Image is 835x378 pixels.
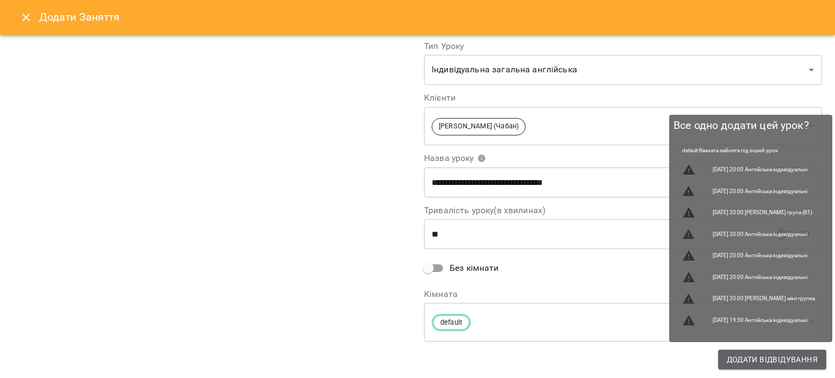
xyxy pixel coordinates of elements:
[424,290,822,299] label: Кімната
[727,353,818,366] span: Додати Відвідування
[718,350,826,369] button: Додати Відвідування
[424,206,822,215] label: Тривалість уроку(в хвилинах)
[13,4,39,30] button: Close
[432,121,525,132] span: [PERSON_NAME] (Чабан)
[434,318,469,328] span: default
[450,262,499,275] span: Без кімнати
[424,55,822,85] div: Індивідуальна загальна англійська
[424,94,822,102] label: Клієнти
[424,303,822,342] div: default
[424,154,486,163] span: Назва уроку
[39,9,822,26] h6: Додати Заняття
[424,42,822,51] label: Тип Уроку
[477,154,486,163] svg: Вкажіть назву уроку або виберіть клієнтів
[424,107,822,145] div: [PERSON_NAME] (Чабан)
